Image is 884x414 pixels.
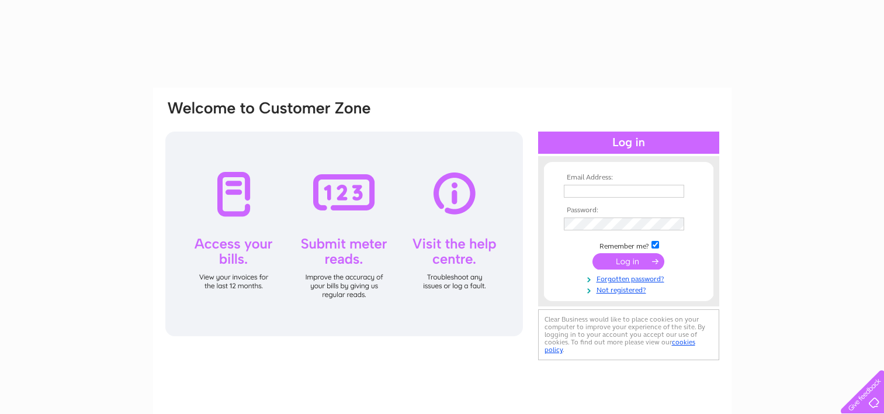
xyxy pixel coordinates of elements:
[561,239,696,251] td: Remember me?
[564,272,696,284] a: Forgotten password?
[564,284,696,295] a: Not registered?
[592,253,664,270] input: Submit
[545,338,695,354] a: cookies policy
[538,309,719,360] div: Clear Business would like to place cookies on your computer to improve your experience of the sit...
[561,174,696,182] th: Email Address:
[561,206,696,215] th: Password:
